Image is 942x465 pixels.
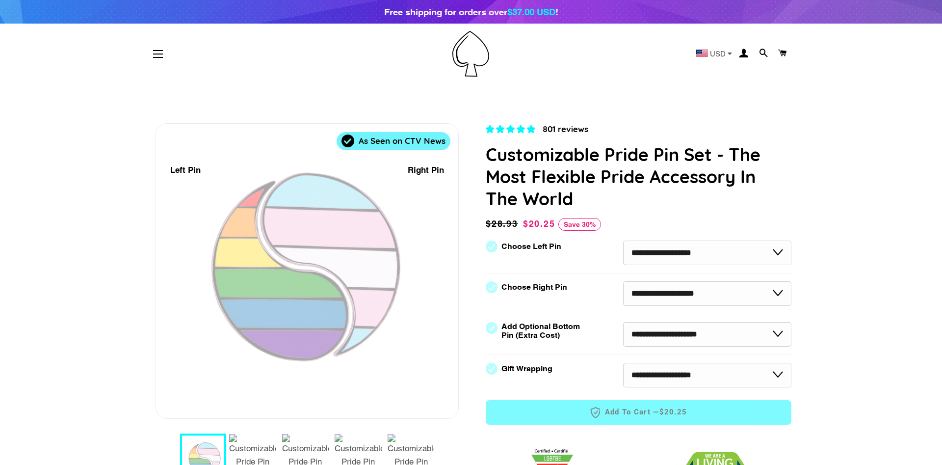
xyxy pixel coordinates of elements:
[501,322,584,340] label: Add Optional Bottom Pin (Extra Cost)
[501,283,567,292] label: Choose Right Pin
[384,5,558,19] div: Free shipping for orders over !
[486,124,538,134] span: 4.83 stars
[408,164,444,177] div: Right Pin
[710,50,726,57] span: USD
[486,143,791,210] h1: Customizable Pride Pin Set - The Most Flexible Pride Accessory In The World
[558,218,601,231] span: Save 30%
[486,217,521,231] span: $28.93
[452,31,489,77] img: Pin-Ace
[156,124,458,418] div: 1 / 9
[507,6,555,17] span: $37.00 USD
[486,400,791,425] button: Add to Cart —$20.25
[659,407,687,417] span: $20.25
[523,219,555,229] span: $20.25
[500,406,777,419] span: Add to Cart —
[501,364,552,373] label: Gift Wrapping
[501,242,561,251] label: Choose Left Pin
[543,124,588,134] span: 801 reviews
